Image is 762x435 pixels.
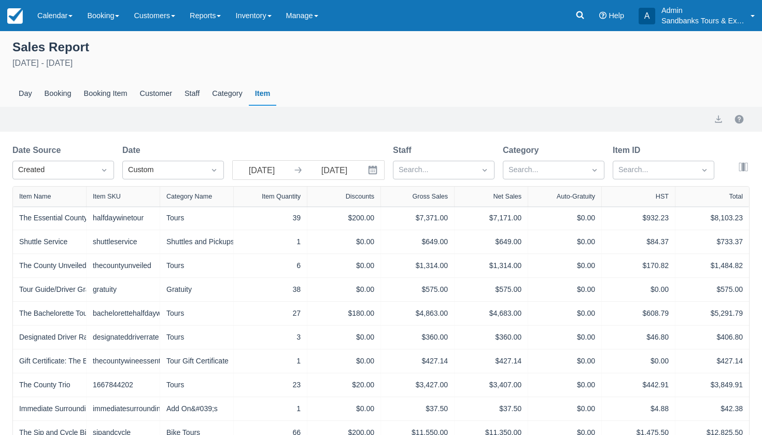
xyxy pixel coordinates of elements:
[12,57,750,69] div: [DATE] - [DATE]
[493,193,521,200] div: Net Sales
[38,82,78,106] div: Booking
[608,332,669,343] div: $46.80
[534,356,595,367] div: $0.00
[240,332,301,343] div: 3
[12,82,38,106] div: Day
[608,308,669,319] div: $608.79
[305,161,363,179] input: End Date
[19,308,90,319] a: The Bachelorette Tour
[599,12,606,19] i: Help
[503,144,543,157] label: Category
[387,308,448,319] div: $4,863.00
[178,82,206,106] div: Staff
[639,8,655,24] div: A
[249,82,277,106] div: Item
[7,8,23,24] img: checkfront-main-nav-mini-logo.png
[729,193,743,200] div: Total
[534,213,595,223] div: $0.00
[387,236,448,247] div: $649.00
[589,165,600,175] span: Dropdown icon
[608,260,669,271] div: $170.82
[682,403,743,414] div: $42.38
[166,236,227,247] div: Shuttles and Pickups
[682,356,743,367] div: $427.14
[314,403,374,414] div: $0.00
[19,284,134,295] a: Tour Guide/Driver Gratuity (no HST)
[78,82,134,106] div: Booking Item
[12,37,750,55] div: Sales Report
[262,193,301,200] div: Item Quantity
[166,332,227,343] div: Tours
[682,332,743,343] div: $406.80
[206,82,248,106] div: Category
[166,260,227,271] div: Tours
[19,236,67,247] a: Shuttle Service
[19,356,261,367] a: Gift Certificate: The Essential County Wine Tour for 2 People (HST included)
[461,236,521,247] div: $649.00
[314,213,374,223] div: $200.00
[387,356,448,367] div: $427.14
[314,308,374,319] div: $180.00
[608,403,669,414] div: $4.88
[240,380,301,390] div: 23
[19,213,122,223] a: The Essential County Wine Tour
[479,165,490,175] span: Dropdown icon
[19,332,94,343] a: Designated Driver Rate
[461,213,521,223] div: $7,171.00
[699,165,710,175] span: Dropdown icon
[656,193,669,200] div: HST
[363,161,384,179] button: Interact with the calendar and add the check-in date for your trip.
[240,284,301,295] div: 38
[387,332,448,343] div: $360.00
[412,193,448,200] div: Gross Sales
[93,260,153,271] div: thecountyunveiled
[240,213,301,223] div: 39
[682,380,743,390] div: $3,849.91
[19,260,102,271] a: The County Unveiled Tour
[314,284,374,295] div: $0.00
[93,356,153,367] div: thecountywineessentialstourgiftcertificate
[314,332,374,343] div: $0.00
[314,380,374,390] div: $20.00
[557,193,595,200] div: Auto-Gratuity
[534,260,595,271] div: $0.00
[99,165,109,175] span: Dropdown icon
[387,213,448,223] div: $7,371.00
[166,213,227,223] div: Tours
[682,213,743,223] div: $8,103.23
[19,380,70,390] a: The County Trio
[166,284,227,295] div: Gratuity
[240,260,301,271] div: 6
[682,308,743,319] div: $5,291.79
[93,193,121,200] div: Item SKU
[209,165,219,175] span: Dropdown icon
[682,284,743,295] div: $575.00
[19,403,517,414] a: Immediate Surrounding Area Outside of [GEOGRAPHIC_DATA]: [GEOGRAPHIC_DATA] [GEOGRAPHIC_DATA] [GEO...
[534,380,595,390] div: $0.00
[461,356,521,367] div: $427.14
[661,16,744,26] p: Sandbanks Tours & Experiences
[534,284,595,295] div: $0.00
[387,284,448,295] div: $575.00
[346,193,374,200] div: Discounts
[166,308,227,319] div: Tours
[93,213,153,223] div: halfdaywinetour
[93,380,153,390] div: 1667844202
[461,403,521,414] div: $37.50
[534,308,595,319] div: $0.00
[534,403,595,414] div: $0.00
[613,144,644,157] label: Item ID
[461,332,521,343] div: $360.00
[240,308,301,319] div: 27
[128,164,200,176] div: Custom
[608,380,669,390] div: $442.91
[93,308,153,319] div: bachelorettehalfdaywinetour
[661,5,744,16] p: Admin
[18,164,90,176] div: Created
[314,356,374,367] div: $0.00
[534,332,595,343] div: $0.00
[166,403,227,414] div: Add On&#039;s
[240,356,301,367] div: 1
[93,236,153,247] div: shuttleservice
[682,236,743,247] div: $733.37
